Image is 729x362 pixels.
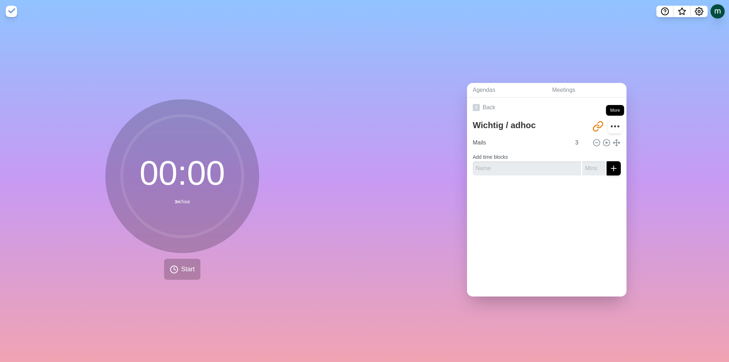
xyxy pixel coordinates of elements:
[470,136,571,150] input: Name
[181,264,195,274] span: Start
[656,6,673,17] button: Help
[591,119,605,133] button: Share link
[572,136,589,150] input: Mins
[164,259,200,280] button: Start
[582,161,605,175] input: Mins
[6,6,17,17] img: timeblocks logo
[473,161,581,175] input: Name
[691,6,708,17] button: Settings
[673,6,691,17] button: What’s new
[473,154,508,160] label: Add time blocks
[467,98,626,117] a: Back
[608,119,622,133] button: More
[546,83,626,98] a: Meetings
[467,83,546,98] a: Agendas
